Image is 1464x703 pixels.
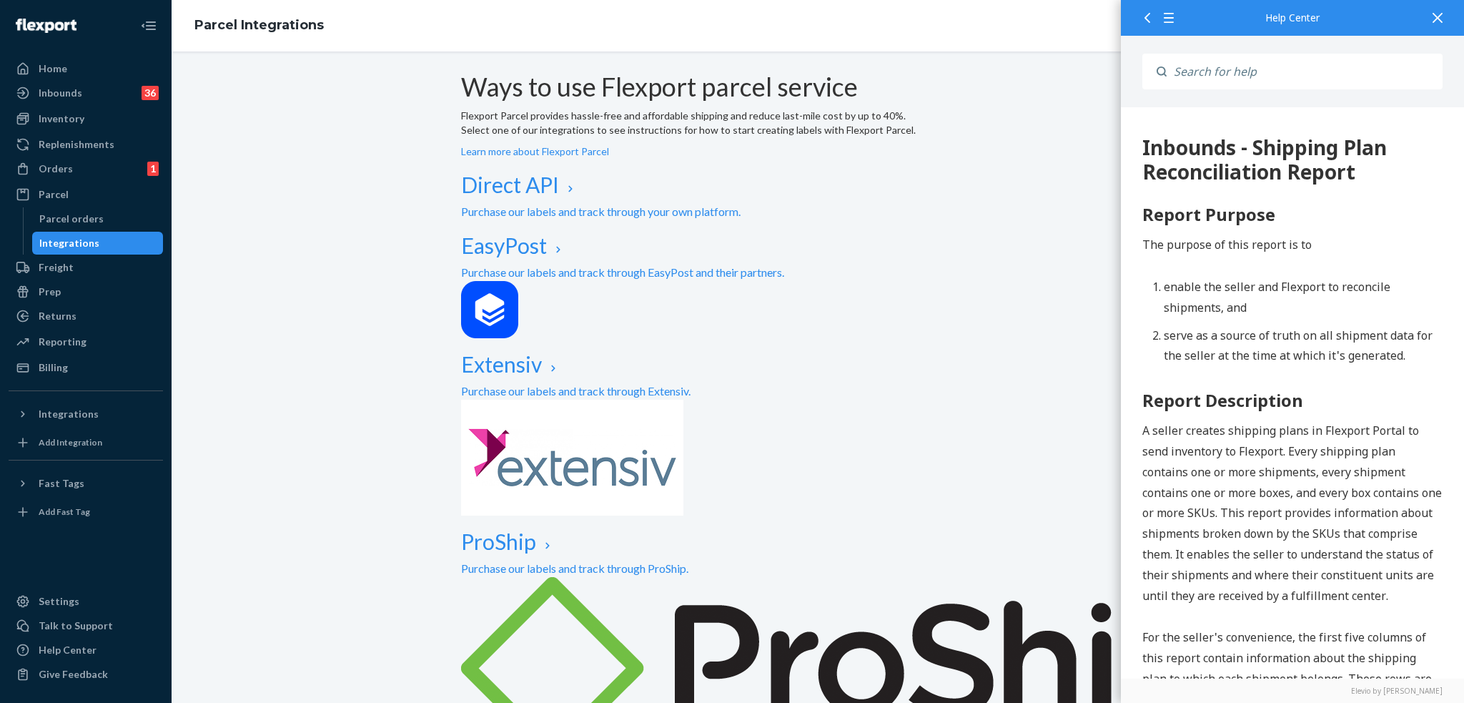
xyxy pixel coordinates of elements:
a: Replenishments [9,133,163,156]
div: Inventory [39,112,84,126]
div: Integrations [39,236,99,250]
h1: Ways to use Flexport parcel service [461,73,1174,102]
a: Integrations [32,232,164,255]
a: Inventory [9,107,163,130]
h2: Direct API [461,173,1174,197]
div: Give Feedback [39,667,108,682]
a: Extensiv Purchase our labels and track through Extensiv. [461,353,1174,462]
button: Give Feedback [9,663,163,686]
a: ProShip Purchase our labels and track through ProShip. [461,530,1212,674]
div: Help Center [39,643,97,657]
div: Parcel [39,187,69,202]
a: Direct API Purchase our labels and track through your own platform. [461,173,1174,220]
button: Talk to Support [9,614,163,637]
div: Prep [39,285,61,299]
button: Fast Tags [9,472,163,495]
ol: breadcrumbs [183,5,335,46]
a: Add Integration [9,431,163,454]
p: Purchase our labels and track through your own platform. [461,204,1174,220]
a: Reporting [9,330,163,353]
img: Flexport logo [16,19,76,33]
a: Billing [9,356,163,379]
div: Add Integration [39,436,102,448]
div: 1 [147,162,159,176]
p: The purpose of this report is to [21,127,322,148]
p: Flexport Parcel provides hassle-free and affordable shipping and reduce last-mile cost by up to 4... [461,109,1174,137]
img: easypost.9f817f2d83bdea3814bf2f0657c23879.png [461,281,518,338]
div: 36 [142,86,159,100]
p: Purchase our labels and track through ProShip. [461,561,1174,577]
a: Parcel Integrations [194,17,324,33]
div: Inbounds [39,86,82,100]
a: Orders1 [9,157,163,180]
h2: Report Description [21,280,322,306]
div: Fast Tags [39,476,84,491]
a: EasyPost Purchase our labels and track through EasyPost and their partners. [461,234,1174,314]
p: Purchase our labels and track through EasyPost and their partners. [461,265,1174,281]
div: Help Center [1142,13,1443,23]
div: Parcel orders [39,212,104,226]
a: Home [9,57,163,80]
a: Add Fast Tag [9,501,163,523]
input: Search [1167,54,1443,89]
a: Learn more about Flexport Parcel [461,145,609,157]
div: Reporting [39,335,86,349]
div: Add Fast Tag [39,506,90,518]
h2: ProShip [461,530,1174,554]
div: Billing [39,360,68,375]
a: Returns [9,305,163,328]
div: Freight [39,260,74,275]
a: Freight [9,256,163,279]
div: Returns [39,309,76,323]
h2: Report Purpose [21,94,322,120]
span: Chat [31,10,61,23]
li: enable the seller and Flexport to reconcile shipments, and [43,169,322,211]
p: Purchase our labels and track through Extensiv. [461,383,1174,400]
div: Orders [39,162,73,176]
button: Integrations [9,403,163,426]
a: Help Center [9,639,163,662]
a: Settings [9,590,163,613]
div: Replenishments [39,137,114,152]
button: Close Navigation [134,11,163,40]
h2: EasyPost [461,234,1174,257]
a: Prep [9,280,163,303]
li: serve as a source of truth on all shipment data for the seller at the time at which it's generated. [43,218,322,260]
a: Reports [32,687,74,703]
a: Parcel orders [32,207,164,230]
img: extensiv.4abf26f20304a761be7c5bdd6134ff21.png [461,400,683,516]
h2: Extensiv [461,353,1174,376]
div: Home [39,62,67,76]
a: Parcel [9,183,163,206]
a: Elevio by [PERSON_NAME] [1142,686,1443,696]
div: Settings [39,594,79,609]
div: Talk to Support [39,619,113,633]
div: Integrations [39,407,99,421]
div: 634 Inbounds - Shipping Plan Reconciliation Report [21,29,322,77]
a: Inbounds36 [9,82,163,104]
p: A seller creates shipping plans in Flexport Portal to send inventory to Flexport. Every shipping ... [21,313,322,498]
